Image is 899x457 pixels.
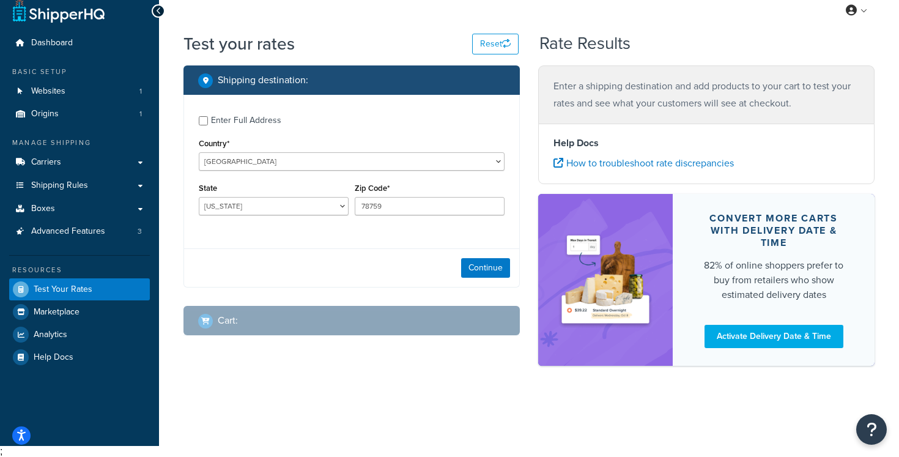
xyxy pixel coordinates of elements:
label: Country* [199,139,229,148]
a: Test Your Rates [9,278,150,300]
span: Websites [31,86,65,97]
label: State [199,184,217,193]
a: Advanced Features3 [9,220,150,243]
a: Dashboard [9,32,150,54]
button: Open Resource Center [856,414,887,445]
li: Origins [9,103,150,125]
span: Origins [31,109,59,119]
a: Carriers [9,151,150,174]
span: Help Docs [34,352,73,363]
a: Origins1 [9,103,150,125]
span: 1 [139,109,142,119]
h4: Help Docs [553,136,859,150]
span: Carriers [31,157,61,168]
a: Marketplace [9,301,150,323]
div: Convert more carts with delivery date & time [702,212,845,249]
a: Boxes [9,198,150,220]
a: How to troubleshoot rate discrepancies [553,156,734,170]
p: Enter a shipping destination and add products to your cart to test your rates and see what your c... [553,78,859,112]
span: Marketplace [34,307,80,318]
div: 82% of online shoppers prefer to buy from retailers who show estimated delivery dates [702,258,845,302]
img: feature-image-ddt-36eae7f7280da8017bfb280eaccd9c446f90b1fe08728e4019434db127062ab4.png [557,212,654,347]
span: 1 [139,86,142,97]
a: Websites1 [9,80,150,103]
button: Continue [461,258,510,278]
input: Enter Full Address [199,116,208,125]
span: Test Your Rates [34,284,92,295]
div: Resources [9,265,150,275]
h2: Rate Results [539,34,631,53]
a: Shipping Rules [9,174,150,197]
span: Dashboard [31,38,73,48]
span: 3 [138,226,142,237]
span: Advanced Features [31,226,105,237]
button: Reset [472,34,519,54]
span: Shipping Rules [31,180,88,191]
div: Enter Full Address [211,112,281,129]
h1: Test your rates [183,32,295,56]
h2: Shipping destination : [218,75,308,86]
div: Manage Shipping [9,138,150,148]
h2: Cart : [218,315,238,326]
span: Boxes [31,204,55,214]
a: Activate Delivery Date & Time [705,325,843,348]
li: Advanced Features [9,220,150,243]
a: Analytics [9,324,150,346]
div: Basic Setup [9,67,150,77]
span: Analytics [34,330,67,340]
label: Zip Code* [355,184,390,193]
li: Websites [9,80,150,103]
a: Help Docs [9,346,150,368]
